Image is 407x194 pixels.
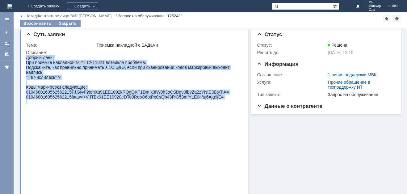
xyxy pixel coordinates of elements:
[26,32,65,37] span: Суть заявки
[2,27,12,37] a: Создать заявку
[257,92,326,97] div: Тип заявки:
[2,49,12,59] a: Мои согласования
[369,1,381,4] span: ФР
[7,4,12,9] img: logo
[328,72,376,77] a: 1 линия поддержки МБК
[257,103,322,109] span: Данные о контрагенте
[26,50,241,55] div: Описание:
[257,72,326,77] div: Соглашение:
[26,43,95,48] div: Тема:
[257,61,298,67] span: Информация
[328,80,370,90] a: Прочие обращение в техподдержку ИТ
[257,43,326,48] div: Статус:
[369,4,381,8] span: Йошкар
[2,38,12,48] a: Мои заявки
[7,4,12,9] a: Перейти на домашнюю страницу
[118,14,182,18] div: Запрос на обслуживание "175243"
[257,32,282,37] span: Статус
[328,43,347,48] span: Решена
[257,80,326,85] div: Услуга:
[38,14,116,18] a: Контактное лицо "ФР [PERSON_NAME]…
[67,2,98,10] div: Создать
[257,50,326,55] div: Решить до:
[393,15,401,22] div: Сделать домашней страницей
[38,14,118,18] div: /
[383,15,390,22] div: Добавить в избранное
[328,50,353,55] span: [DATE] 12:10
[37,13,38,18] div: |
[333,3,339,9] span: Расширенный поиск
[25,14,37,18] a: Назад
[369,8,381,12] span: Ола
[328,92,392,97] div: Запрос на обслуживание
[97,43,240,48] div: Приемка накладной с БАДами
